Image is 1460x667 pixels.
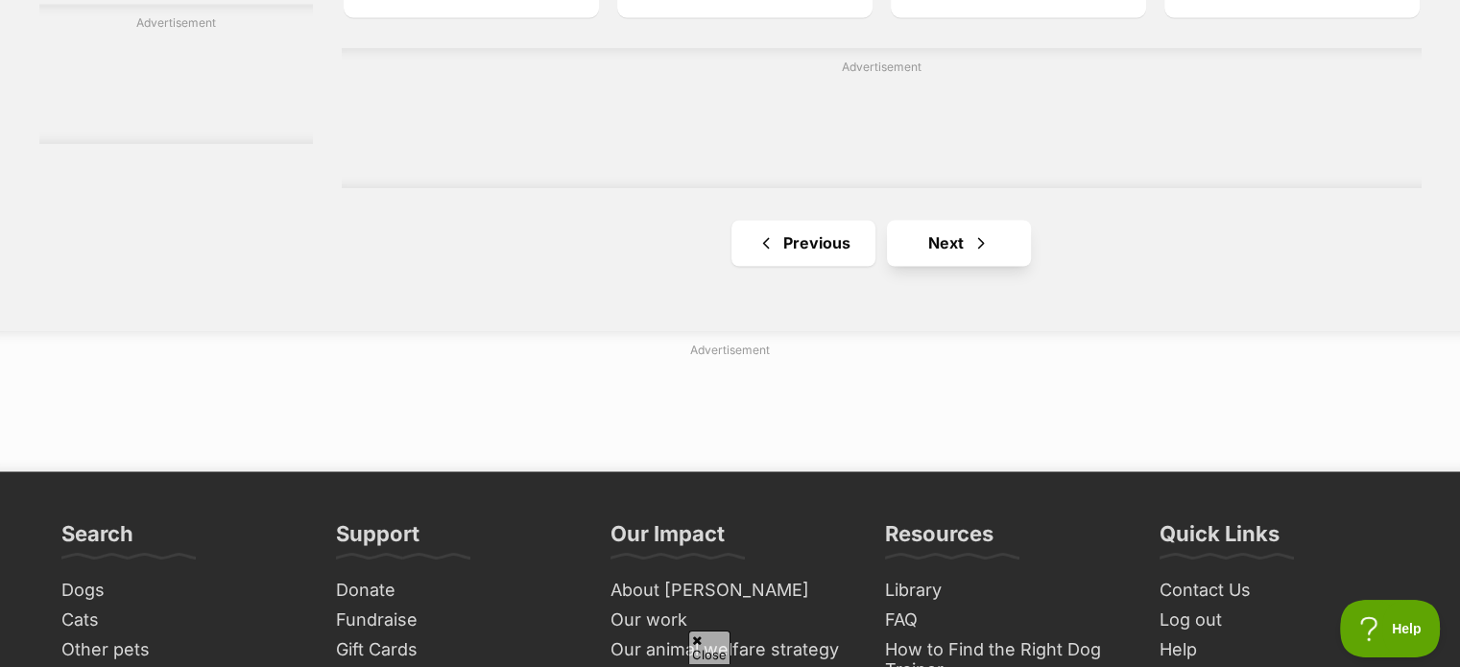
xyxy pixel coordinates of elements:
a: Other pets [54,634,309,664]
a: Help [1152,634,1407,664]
a: Cats [54,605,309,634]
a: Gift Cards [328,634,584,664]
h3: Resources [885,519,993,558]
a: FAQ [877,605,1133,634]
a: Library [877,575,1133,605]
a: Fundraise [328,605,584,634]
span: Close [688,631,730,664]
h3: Support [336,519,419,558]
a: Previous page [731,220,875,266]
h3: Search [61,519,133,558]
a: Contact Us [1152,575,1407,605]
nav: Pagination [342,220,1422,266]
a: Log out [1152,605,1407,634]
a: About [PERSON_NAME] [603,575,858,605]
h3: Quick Links [1160,519,1280,558]
a: Dogs [54,575,309,605]
h3: Our Impact [610,519,725,558]
div: Advertisement [39,5,313,145]
a: Next page [887,220,1031,266]
div: Advertisement [342,48,1422,188]
a: Our animal welfare strategy [603,634,858,664]
a: Our work [603,605,858,634]
iframe: Help Scout Beacon - Open [1340,600,1441,657]
a: Donate [328,575,584,605]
